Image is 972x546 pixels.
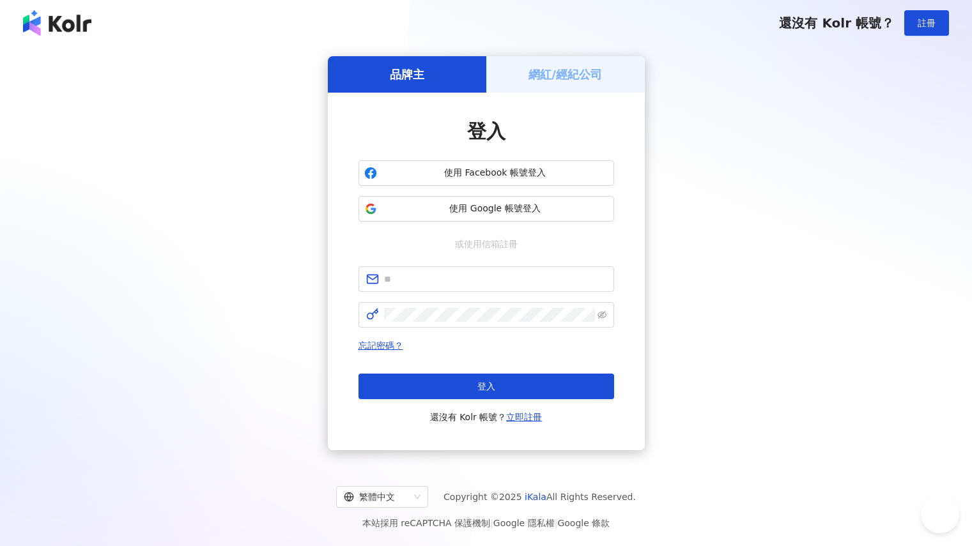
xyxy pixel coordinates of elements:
h5: 網紅/經紀公司 [528,66,602,82]
span: 註冊 [918,18,936,28]
span: 使用 Facebook 帳號登入 [382,167,608,179]
span: | [490,518,493,528]
img: logo [23,10,91,36]
span: 登入 [467,120,505,142]
iframe: Help Scout Beacon - Open [921,495,959,533]
a: Google 條款 [557,518,610,528]
button: 使用 Facebook 帳號登入 [359,160,614,186]
div: 繁體中文 [344,487,409,507]
span: 本站採用 reCAPTCHA 保護機制 [362,515,610,531]
span: eye-invisible [598,310,606,319]
button: 登入 [359,374,614,399]
span: 登入 [477,381,495,391]
button: 註冊 [904,10,949,36]
button: 使用 Google 帳號登入 [359,196,614,222]
span: 還沒有 Kolr 帳號？ [430,409,543,425]
a: Google 隱私權 [493,518,555,528]
a: 立即註冊 [506,412,542,422]
span: 還沒有 Kolr 帳號？ [779,15,894,31]
span: 或使用信箱註冊 [446,237,527,251]
span: 使用 Google 帳號登入 [382,202,608,215]
h5: 品牌主 [390,66,424,82]
a: 忘記密碼？ [359,340,403,351]
a: iKala [525,492,546,502]
span: | [555,518,558,528]
span: Copyright © 2025 All Rights Reserved. [444,489,636,504]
